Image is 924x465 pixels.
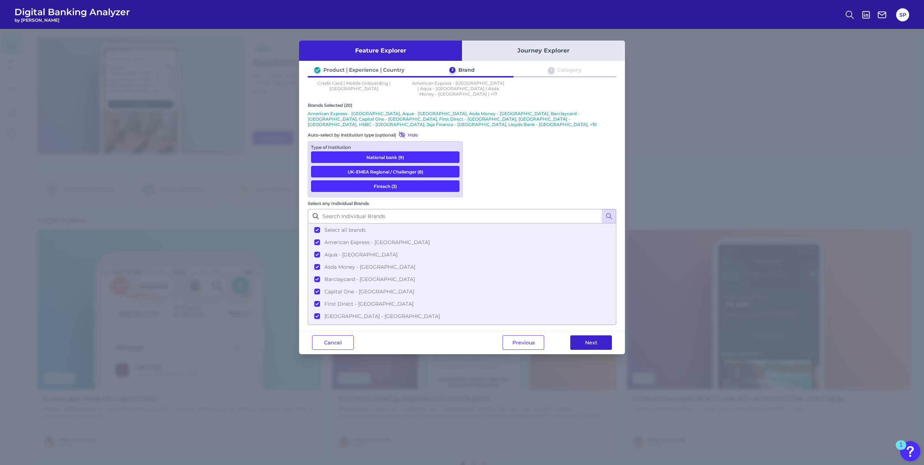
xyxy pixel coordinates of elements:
div: Auto-select by institution type (optional) [308,131,463,138]
span: American Express - [GEOGRAPHIC_DATA] [324,239,430,246]
span: Select all brands [324,227,366,233]
span: Barclaycard - [GEOGRAPHIC_DATA] [324,276,415,282]
button: HSBC - [GEOGRAPHIC_DATA] [308,322,616,335]
div: Brand [458,67,475,73]
div: Brands Selected (20) [308,102,616,108]
button: Capital One - [GEOGRAPHIC_DATA] [308,285,616,298]
button: Open Resource Center, 1 new notification [900,441,920,461]
button: Cancel [312,335,354,350]
button: Aqua - [GEOGRAPHIC_DATA] [308,248,616,261]
span: Digital Banking Analyzer [14,7,130,17]
label: Select any Individual Brands [308,201,369,206]
button: Previous [503,335,544,350]
div: 1 [899,445,903,454]
button: [GEOGRAPHIC_DATA] - [GEOGRAPHIC_DATA] [308,310,616,322]
button: Fintech (3) [311,180,459,192]
p: American Express - [GEOGRAPHIC_DATA], Aqua - [GEOGRAPHIC_DATA], Asda Money - [GEOGRAPHIC_DATA], B... [308,111,616,127]
button: American Express - [GEOGRAPHIC_DATA] [308,236,616,248]
button: Select all brands [308,224,616,236]
div: 3 [548,67,554,73]
button: SP [896,8,909,21]
span: [GEOGRAPHIC_DATA] - [GEOGRAPHIC_DATA] [324,313,440,319]
button: Asda Money - [GEOGRAPHIC_DATA] [308,261,616,273]
div: 2 [449,67,455,73]
div: Category [557,67,581,73]
input: Search Individual Brands [308,209,616,223]
span: Aqua - [GEOGRAPHIC_DATA] [324,251,398,258]
span: Asda Money - [GEOGRAPHIC_DATA] [324,264,415,270]
p: American Express - [GEOGRAPHIC_DATA] | Aqua - [GEOGRAPHIC_DATA] | Asda Money - [GEOGRAPHIC_DATA] ... [412,80,505,97]
div: Type of Institution [311,144,459,150]
p: Credit Card | Mobile Onboarding | [GEOGRAPHIC_DATA] [308,80,400,97]
button: Barclaycard - [GEOGRAPHIC_DATA] [308,273,616,285]
button: Hide [396,131,418,138]
button: First Direct - [GEOGRAPHIC_DATA] [308,298,616,310]
button: Journey Explorer [462,41,625,61]
div: Product | Experience | Country [323,67,404,73]
span: Capital One - [GEOGRAPHIC_DATA] [324,288,414,295]
span: First Direct - [GEOGRAPHIC_DATA] [324,301,413,307]
span: by [PERSON_NAME] [14,17,130,23]
button: National bank (9) [311,151,459,163]
button: Feature Explorer [299,41,462,61]
button: UK-EMEA Regional / Challenger (8) [311,166,459,177]
button: Next [570,335,612,350]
